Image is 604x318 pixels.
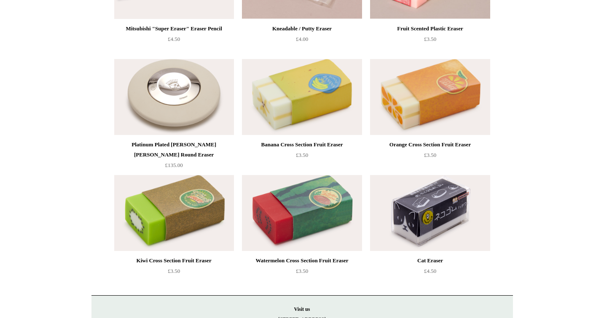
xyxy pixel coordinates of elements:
a: Fruit Scented Plastic Eraser £3.50 [370,24,490,58]
div: Orange Cross Section Fruit Eraser [372,140,488,150]
span: £4.50 [424,268,436,274]
div: Watermelon Cross Section Fruit Eraser [244,256,360,266]
div: Banana Cross Section Fruit Eraser [244,140,360,150]
span: £3.50 [296,152,308,158]
img: Orange Cross Section Fruit Eraser [370,59,490,135]
strong: Visit us [294,306,310,312]
a: Orange Cross Section Fruit Eraser £3.50 [370,140,490,174]
div: Kneadable / Putty Eraser [244,24,360,34]
span: £3.50 [424,152,436,158]
img: Cat Eraser [370,175,490,251]
span: £3.50 [296,268,308,274]
a: Kneadable / Putty Eraser £4.00 [242,24,362,58]
img: Watermelon Cross Section Fruit Eraser [242,175,362,251]
a: Mitsubishi "Super Eraser" Eraser Pencil £4.50 [114,24,234,58]
img: Banana Cross Section Fruit Eraser [242,59,362,135]
a: Platinum Plated Graf von Faber-Castell Round Eraser Platinum Plated Graf von Faber-Castell Round ... [114,59,234,135]
a: Cat Eraser Cat Eraser [370,175,490,251]
div: Platinum Plated [PERSON_NAME] [PERSON_NAME] Round Eraser [116,140,232,160]
span: £4.00 [296,36,308,42]
span: £3.50 [168,268,180,274]
img: Kiwi Cross Section Fruit Eraser [114,175,234,251]
a: Cat Eraser £4.50 [370,256,490,290]
a: Banana Cross Section Fruit Eraser £3.50 [242,140,362,174]
a: Orange Cross Section Fruit Eraser Orange Cross Section Fruit Eraser [370,59,490,135]
span: £4.50 [168,36,180,42]
a: Watermelon Cross Section Fruit Eraser £3.50 [242,256,362,290]
a: Banana Cross Section Fruit Eraser Banana Cross Section Fruit Eraser [242,59,362,135]
div: Kiwi Cross Section Fruit Eraser [116,256,232,266]
a: Platinum Plated [PERSON_NAME] [PERSON_NAME] Round Eraser £135.00 [114,140,234,174]
div: Fruit Scented Plastic Eraser [372,24,488,34]
span: £3.50 [424,36,436,42]
span: £135.00 [165,162,183,168]
img: Platinum Plated Graf von Faber-Castell Round Eraser [114,59,234,135]
div: Mitsubishi "Super Eraser" Eraser Pencil [116,24,232,34]
a: Kiwi Cross Section Fruit Eraser £3.50 [114,256,234,290]
div: Cat Eraser [372,256,488,266]
a: Watermelon Cross Section Fruit Eraser Watermelon Cross Section Fruit Eraser [242,175,362,251]
a: Kiwi Cross Section Fruit Eraser Kiwi Cross Section Fruit Eraser [114,175,234,251]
